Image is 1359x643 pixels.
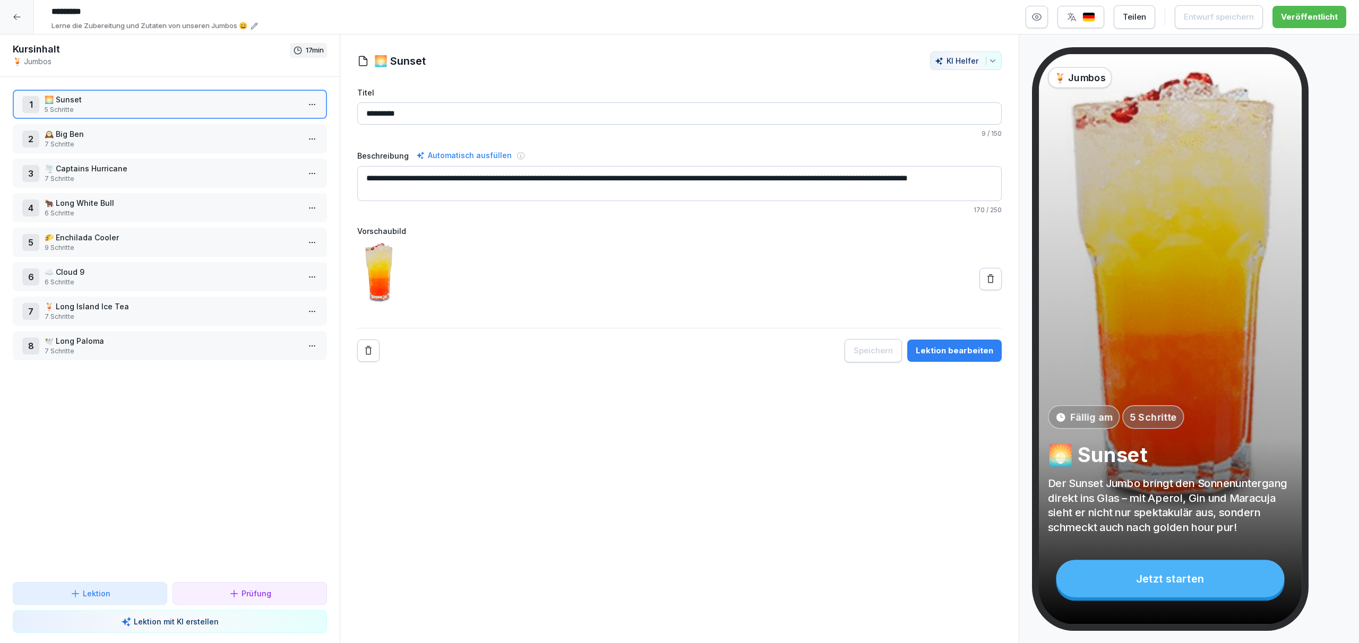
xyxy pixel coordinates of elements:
[45,335,299,346] p: 🕊️ Long Paloma
[1272,6,1346,28] button: Veröffentlicht
[45,128,299,140] p: 🕰️ Big Ben
[45,140,299,149] p: 7 Schritte
[357,87,1002,98] label: Titel
[374,53,426,69] h1: 🌅 Sunset
[134,616,219,627] p: Lektion mit KI erstellen
[357,241,400,317] img: fpe36ojyh7tl57hukcdjau6r.png
[930,51,1002,70] button: KI Helfer
[45,197,299,208] p: 🐂 Long White Bull
[22,131,39,147] div: 2
[22,303,39,320] div: 7
[13,193,327,222] div: 4🐂 Long White Bull6 Schritte
[45,312,299,321] p: 7 Schritte
[13,331,327,360] div: 8🕊️ Long Paloma7 Schritte
[45,208,299,218] p: 6 Schritte
[83,588,110,599] p: Lektion
[1082,12,1095,22] img: de.svg
[13,43,290,56] h1: Kursinhalt
[22,337,39,354] div: 8
[45,301,299,312] p: 🍹 Long Island Ice Tea
[22,234,39,251] div: 5
[22,199,39,216] div: 4
[1048,442,1292,467] p: 🌅 Sunset
[22,165,39,182] div: 3
[357,129,1002,138] p: / 150
[1130,410,1176,424] p: 5 Schritte
[845,339,902,362] button: Speichern
[13,228,327,257] div: 5🌮 Enchilada Cooler9 Schritte
[13,56,290,67] p: 🍹 Jumbos
[357,225,1002,237] label: Vorschaubild
[357,340,380,362] button: Remove
[173,582,327,605] button: Prüfung
[916,345,993,357] div: Lektion bearbeiten
[1184,11,1254,23] div: Entwurf speichern
[854,345,893,357] div: Speichern
[13,90,327,119] div: 1🌅 Sunset5 Schritte
[51,21,247,31] p: Lerne die Zubereitung und Zutaten von unseren Jumbos 😄
[1056,560,1284,597] div: Jetzt starten
[45,346,299,356] p: 7 Schritte
[974,206,985,214] span: 170
[45,243,299,253] p: 9 Schritte
[13,124,327,153] div: 2🕰️ Big Ben7 Schritte
[45,277,299,287] p: 6 Schritte
[414,149,514,162] div: Automatisch ausfüllen
[45,174,299,184] p: 7 Schritte
[306,45,324,56] p: 17 min
[1070,410,1112,424] p: Fällig am
[45,232,299,243] p: 🌮 Enchilada Cooler
[45,266,299,277] p: ☁️ Cloud 9
[22,268,39,285] div: 6
[982,129,986,137] span: 9
[13,262,327,291] div: 6☁️ Cloud 96 Schritte
[1054,71,1106,84] p: 🍹 Jumbos
[357,205,1002,215] p: / 250
[1175,5,1263,29] button: Entwurf speichern
[13,610,327,633] button: Lektion mit KI erstellen
[22,96,39,113] div: 1
[242,588,271,599] p: Prüfung
[907,340,1002,362] button: Lektion bearbeiten
[45,94,299,105] p: 🌅 Sunset
[1281,11,1338,23] div: Veröffentlicht
[357,150,409,161] label: Beschreibung
[45,105,299,115] p: 5 Schritte
[13,159,327,188] div: 3🌪️ Captains Hurricane7 Schritte
[935,56,997,65] div: KI Helfer
[13,582,167,605] button: Lektion
[1114,5,1155,29] button: Teilen
[1123,11,1146,23] div: Teilen
[13,297,327,326] div: 7🍹 Long Island Ice Tea7 Schritte
[45,163,299,174] p: 🌪️ Captains Hurricane
[1048,475,1292,534] p: Der Sunset Jumbo bringt den Sonnenuntergang direkt ins Glas – mit Aperol, Gin und Maracuja sieht ...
